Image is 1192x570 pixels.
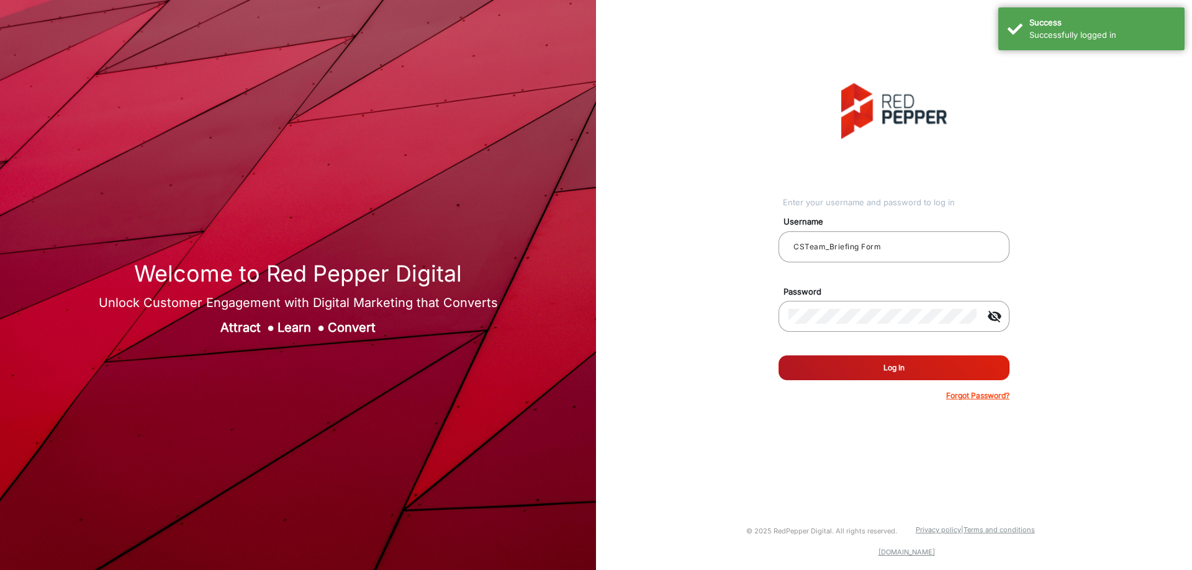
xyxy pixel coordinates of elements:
[746,527,897,535] small: © 2025 RedPepper Digital. All rights reserved.
[783,197,1009,209] div: Enter your username and password to log in
[961,525,964,534] a: |
[774,216,1024,228] mat-label: Username
[841,83,947,139] img: vmg-logo
[878,548,935,556] a: [DOMAIN_NAME]
[774,286,1024,298] mat-label: Password
[946,390,1009,401] p: Forgot Password?
[980,309,1009,324] mat-icon: visibility_off
[964,525,1035,534] a: Terms and conditions
[99,318,498,337] div: Attract Learn Convert
[99,293,498,312] div: Unlock Customer Engagement with Digital Marketing that Converts
[1029,17,1175,29] div: Success
[1029,29,1175,42] div: Successfully logged in
[916,525,961,534] a: Privacy policy
[99,261,498,287] h1: Welcome to Red Pepper Digital
[779,355,1009,380] button: Log In
[788,239,1000,254] input: Your username
[267,320,274,335] span: ●
[317,320,325,335] span: ●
